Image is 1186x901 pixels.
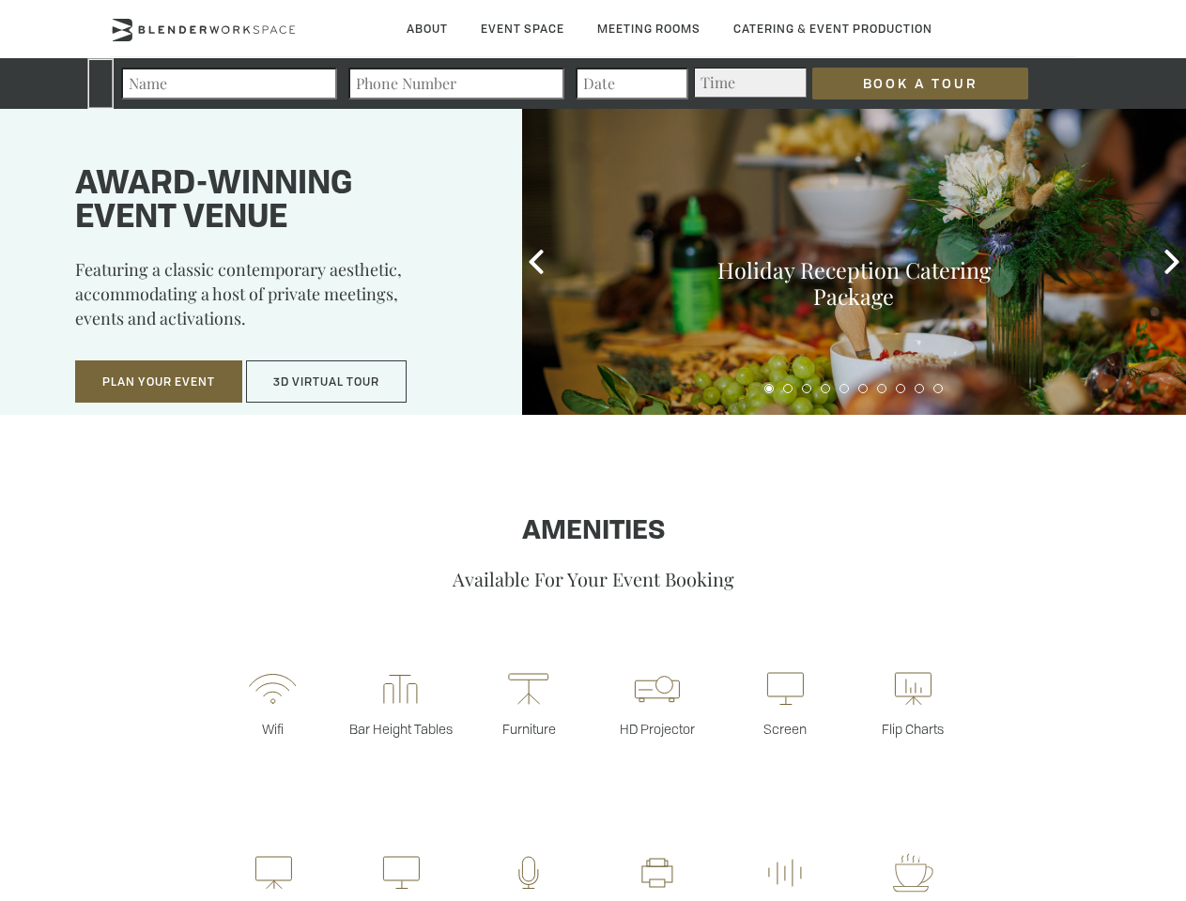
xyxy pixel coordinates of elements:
p: Available For Your Event Booking [59,566,1127,591]
p: HD Projector [593,720,721,738]
p: Screen [721,720,849,738]
button: 3D Virtual Tour [246,360,407,404]
input: Phone Number [348,68,564,99]
button: Plan Your Event [75,360,242,404]
input: Name [121,68,337,99]
input: Book a Tour [812,68,1028,99]
p: Wifi [208,720,336,738]
h1: Award-winning event venue [75,168,475,236]
p: Furniture [465,720,593,738]
a: Holiday Reception Catering Package [717,255,991,311]
h1: Amenities [59,517,1127,547]
p: Featuring a classic contemporary aesthetic, accommodating a host of private meetings, events and ... [75,257,475,344]
input: Date [576,68,688,99]
p: Bar Height Tables [337,720,465,738]
p: Flip Charts [849,720,977,738]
